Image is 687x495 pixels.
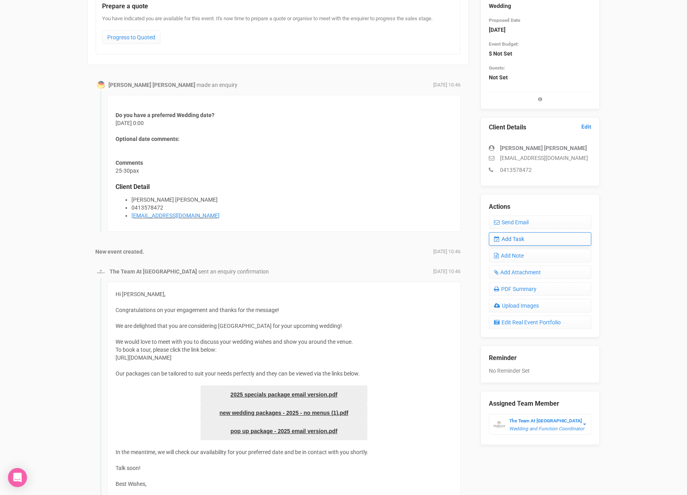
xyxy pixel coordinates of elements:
em: Wedding and Function Coordinator [509,426,584,431]
strong: $ Not Set [489,50,512,57]
a: [EMAIL_ADDRESS][DOMAIN_NAME] [131,212,220,219]
span: made an enquiry [197,82,237,88]
span: [DATE] 10:46 [433,248,461,255]
span: sent an enquiry confirmation [198,268,269,275]
strong: Comments [116,160,143,166]
button: The Team At [GEOGRAPHIC_DATA] Wedding and Function Coordinator [489,414,591,435]
small: Proposed Date [489,17,520,23]
p: 0413578472 [489,166,591,174]
legend: Prepare a quote [102,2,454,11]
a: new wedding packages - 2025 - no menus (1).pdf [201,404,367,422]
a: PDF Summary [489,282,591,296]
img: BGLogo.jpg [493,419,505,431]
strong: Not Set [489,74,508,81]
a: Add Note [489,249,591,262]
strong: [DATE] [489,27,506,33]
small: Guests: [489,65,505,71]
legend: Assigned Team Member [489,399,591,408]
legend: Client Details [489,123,591,132]
li: [PERSON_NAME] [PERSON_NAME] [131,196,452,204]
legend: Client Detail [116,183,452,192]
strong: Wedding [489,3,511,9]
legend: Actions [489,202,591,212]
img: BGLogo.jpg [97,268,105,276]
img: Profile Image [97,81,105,89]
div: No Reminder Set [489,346,591,375]
a: Upload Images [489,299,591,312]
div: [DATE] 0:00 25-30pax [107,95,461,232]
a: Send Email [489,216,591,229]
legend: Reminder [489,354,591,363]
strong: [PERSON_NAME] [PERSON_NAME] [108,82,195,88]
a: Add Attachment [489,266,591,279]
div: You have indicated you are available for this event. It's now time to prepare a quote or organise... [102,15,454,48]
strong: New event created. [95,248,144,255]
small: Event Budget: [489,41,519,47]
a: Progress to Quoted [102,31,160,44]
span: [DATE] 10:46 [433,82,461,89]
p: [EMAIL_ADDRESS][DOMAIN_NAME] [489,154,591,162]
a: Edit Real Event Portfolio [489,316,591,329]
a: Add Task [489,232,591,246]
a: 2025 specials package email version.pdf [201,385,367,404]
strong: The Team At [GEOGRAPHIC_DATA] [509,418,582,424]
strong: The Team At [GEOGRAPHIC_DATA] [110,268,197,275]
strong: [PERSON_NAME] [PERSON_NAME] [500,145,587,151]
span: [DATE] 10:46 [433,268,461,275]
div: Open Intercom Messenger [8,468,27,487]
strong: Do you have a preferred Wedding date? [116,112,214,118]
li: 0413578472 [131,204,452,212]
strong: Optional date comments: [116,136,179,142]
a: pop up package - 2025 email version.pdf [201,422,367,440]
a: Edit [581,123,591,131]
